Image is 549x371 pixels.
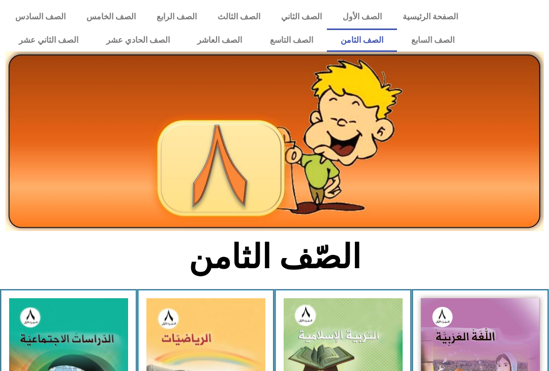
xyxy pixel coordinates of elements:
a: الصف السابع [397,28,468,52]
a: الصف العاشر [184,28,256,52]
a: الصف الثاني عشر [5,28,93,52]
a: الصف الثامن [327,28,398,52]
a: الصف الحادي عشر [92,28,184,52]
a: الصف السادس [5,5,76,28]
a: الصف الثالث [207,5,271,28]
a: الصف الأول [332,5,392,28]
h2: الصّف الثامن [107,237,443,277]
a: الصف الثاني [270,5,332,28]
a: الصف التاسع [256,28,327,52]
a: الصف الخامس [76,5,146,28]
a: الصف الرابع [146,5,207,28]
a: الصفحة الرئيسية [392,5,468,28]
